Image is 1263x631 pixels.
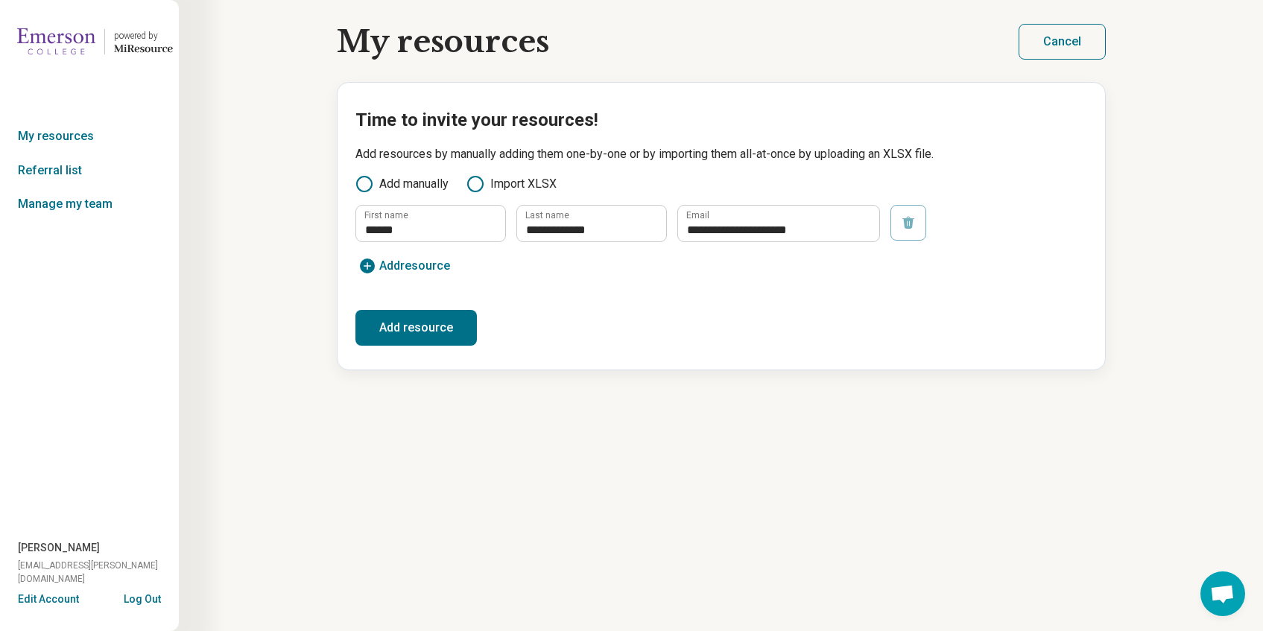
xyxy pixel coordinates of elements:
[355,145,1087,163] p: Add resources by manually adding them one-by-one or by importing them all-at-once by uploading an...
[18,540,100,556] span: [PERSON_NAME]
[114,29,173,42] div: powered by
[337,25,549,59] h1: My resources
[6,24,173,60] a: Emerson Collegepowered by
[355,107,1087,133] h2: Time to invite your resources!
[379,260,450,272] span: Add resource
[355,175,449,193] label: Add manually
[525,211,569,220] label: Last name
[355,254,453,278] button: Addresource
[1019,24,1106,60] button: Cancel
[466,175,557,193] label: Import XLSX
[890,205,926,241] button: Remove
[124,592,161,603] button: Log Out
[686,211,709,220] label: Email
[18,559,179,586] span: [EMAIL_ADDRESS][PERSON_NAME][DOMAIN_NAME]
[17,24,95,60] img: Emerson College
[18,592,79,607] button: Edit Account
[355,310,477,346] button: Add resource
[1200,571,1245,616] div: Open chat
[364,211,408,220] label: First name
